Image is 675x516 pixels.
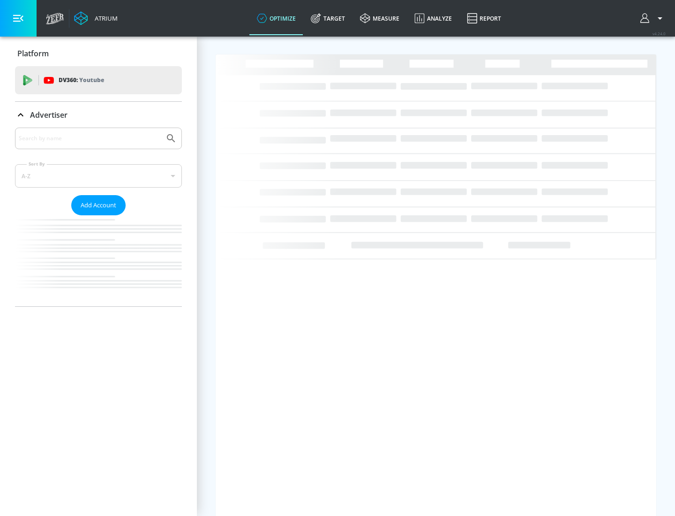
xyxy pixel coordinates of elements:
a: measure [352,1,407,35]
a: Analyze [407,1,459,35]
nav: list of Advertiser [15,215,182,306]
span: v 4.24.0 [652,31,666,36]
div: Platform [15,40,182,67]
a: Atrium [74,11,118,25]
p: DV360: [59,75,104,85]
div: DV360: Youtube [15,66,182,94]
a: Target [303,1,352,35]
input: Search by name [19,132,161,144]
div: Advertiser [15,102,182,128]
button: Add Account [71,195,126,215]
div: Atrium [91,14,118,23]
a: Report [459,1,509,35]
span: Add Account [81,200,116,211]
div: A-Z [15,164,182,188]
div: Advertiser [15,128,182,306]
a: optimize [249,1,303,35]
label: Sort By [27,161,47,167]
p: Advertiser [30,110,67,120]
p: Youtube [79,75,104,85]
p: Platform [17,48,49,59]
